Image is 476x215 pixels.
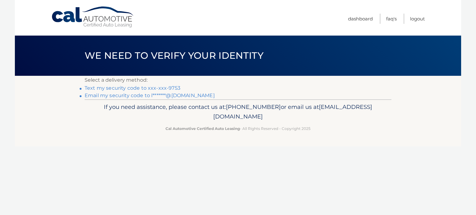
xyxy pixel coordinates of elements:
a: Cal Automotive [51,6,135,28]
p: Select a delivery method: [85,76,391,84]
span: We need to verify your identity [85,50,263,61]
a: Logout [410,14,425,24]
p: - All Rights Reserved - Copyright 2025 [89,125,387,132]
p: If you need assistance, please contact us at: or email us at [89,102,387,122]
span: [PHONE_NUMBER] [226,103,281,110]
strong: Cal Automotive Certified Auto Leasing [165,126,240,131]
a: Text my security code to xxx-xxx-9753 [85,85,180,91]
a: Email my security code to l*******@[DOMAIN_NAME] [85,92,215,98]
a: Dashboard [348,14,373,24]
a: FAQ's [386,14,397,24]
